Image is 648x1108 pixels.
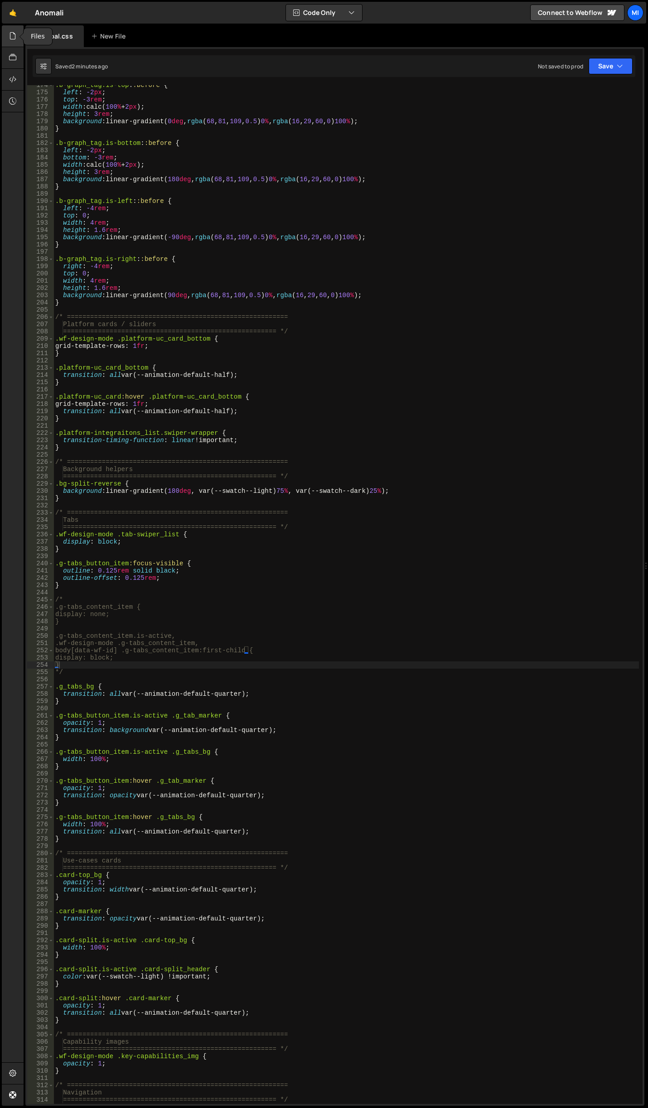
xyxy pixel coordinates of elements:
div: 187 [27,176,54,183]
div: 296 [27,966,54,973]
div: 192 [27,212,54,219]
div: 305 [27,1031,54,1038]
div: 196 [27,241,54,248]
div: 178 [27,111,54,118]
div: 295 [27,959,54,966]
div: 259 [27,698,54,705]
div: 251 [27,640,54,647]
div: 220 [27,415,54,422]
div: 193 [27,219,54,226]
div: 224 [27,444,54,451]
div: 306 [27,1038,54,1045]
div: 256 [27,676,54,683]
button: Save [589,58,633,74]
div: Anomali [35,7,63,18]
div: 195 [27,234,54,241]
div: 200 [27,270,54,277]
div: 268 [27,763,54,770]
div: 188 [27,183,54,190]
div: 210 [27,342,54,350]
div: 194 [27,226,54,234]
div: 183 [27,147,54,154]
div: 299 [27,988,54,995]
div: 304 [27,1024,54,1031]
div: 179 [27,118,54,125]
div: 226 [27,458,54,466]
div: 238 [27,545,54,553]
div: 290 [27,922,54,930]
div: 255 [27,669,54,676]
div: 284 [27,879,54,886]
div: 185 [27,161,54,169]
div: 243 [27,582,54,589]
div: 283 [27,872,54,879]
div: 182 [27,140,54,147]
div: 204 [27,299,54,306]
div: 262 [27,719,54,727]
div: 298 [27,980,54,988]
div: 280 [27,850,54,857]
div: 201 [27,277,54,284]
div: 292 [27,937,54,944]
div: 260 [27,705,54,712]
div: 261 [27,712,54,719]
div: 203 [27,292,54,299]
div: 206 [27,313,54,321]
div: 199 [27,263,54,270]
div: New File [91,32,129,41]
div: 281 [27,857,54,864]
div: 276 [27,821,54,828]
div: 219 [27,408,54,415]
div: 294 [27,951,54,959]
div: 267 [27,756,54,763]
div: 215 [27,379,54,386]
div: 225 [27,451,54,458]
div: 303 [27,1016,54,1024]
div: 232 [27,502,54,509]
div: 246 [27,603,54,611]
a: Mi [627,5,643,21]
div: 205 [27,306,54,313]
div: 230 [27,487,54,495]
div: 240 [27,560,54,567]
div: 278 [27,835,54,843]
div: 2 minutes ago [72,63,108,70]
div: 222 [27,429,54,437]
div: 301 [27,1002,54,1009]
div: 289 [27,915,54,922]
div: 181 [27,132,54,140]
div: 191 [27,205,54,212]
div: 180 [27,125,54,132]
div: 253 [27,654,54,661]
div: 308 [27,1053,54,1060]
div: 207 [27,321,54,328]
div: 258 [27,690,54,698]
div: 288 [27,908,54,915]
div: 312 [27,1082,54,1089]
div: Not saved to prod [538,63,583,70]
div: 184 [27,154,54,161]
div: 269 [27,770,54,777]
div: 174 [27,82,54,89]
div: 214 [27,371,54,379]
div: 212 [27,357,54,364]
div: 248 [27,618,54,625]
div: 233 [27,509,54,516]
div: 291 [27,930,54,937]
div: 186 [27,169,54,176]
div: 216 [27,386,54,393]
div: 239 [27,553,54,560]
div: 266 [27,748,54,756]
div: 309 [27,1060,54,1067]
div: 282 [27,864,54,872]
div: 293 [27,944,54,951]
div: 311 [27,1074,54,1082]
div: 229 [27,480,54,487]
div: 217 [27,393,54,400]
div: 250 [27,632,54,640]
div: 202 [27,284,54,292]
div: 213 [27,364,54,371]
div: 177 [27,103,54,111]
div: 271 [27,785,54,792]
